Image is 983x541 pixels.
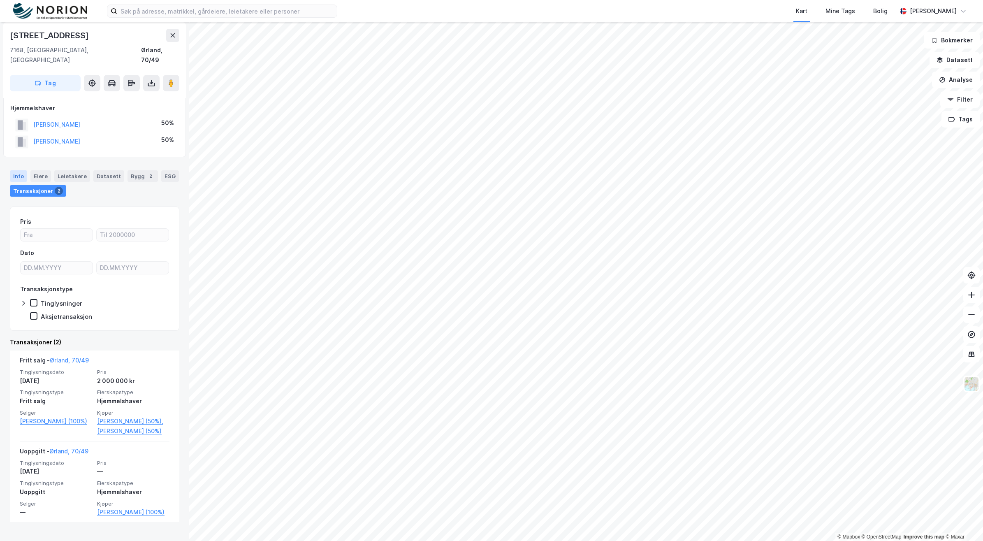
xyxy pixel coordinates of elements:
[924,32,980,49] button: Bokmerker
[20,446,88,460] div: Uoppgitt -
[49,448,88,455] a: Ørland, 70/49
[97,262,169,274] input: DD.MM.YYYY
[20,487,92,497] div: Uoppgitt
[20,389,92,396] span: Tinglysningstype
[10,103,179,113] div: Hjemmelshaver
[97,369,169,376] span: Pris
[13,3,87,20] img: norion-logo.80e7a08dc31c2e691866.png
[97,500,169,507] span: Kjøper
[97,507,169,517] a: [PERSON_NAME] (100%)
[862,534,902,540] a: OpenStreetMap
[20,480,92,487] span: Tinglysningstype
[50,357,89,364] a: Ørland, 70/49
[97,389,169,396] span: Eierskapstype
[97,229,169,241] input: Til 2000000
[54,170,90,182] div: Leietakere
[41,313,92,320] div: Aksjetransaksjon
[146,172,155,180] div: 2
[41,300,82,307] div: Tinglysninger
[97,426,169,436] a: [PERSON_NAME] (50%)
[97,480,169,487] span: Eierskapstype
[93,170,124,182] div: Datasett
[873,6,888,16] div: Bolig
[20,409,92,416] span: Selger
[20,507,92,517] div: —
[97,487,169,497] div: Hjemmelshaver
[940,91,980,108] button: Filter
[20,284,73,294] div: Transaksjonstype
[20,248,34,258] div: Dato
[161,118,174,128] div: 50%
[97,467,169,476] div: —
[837,534,860,540] a: Mapbox
[97,416,169,426] a: [PERSON_NAME] (50%),
[20,369,92,376] span: Tinglysningsdato
[128,170,158,182] div: Bygg
[10,75,81,91] button: Tag
[20,467,92,476] div: [DATE]
[21,262,93,274] input: DD.MM.YYYY
[97,460,169,467] span: Pris
[930,52,980,68] button: Datasett
[55,187,63,195] div: 2
[21,229,93,241] input: Fra
[161,170,179,182] div: ESG
[910,6,957,16] div: [PERSON_NAME]
[20,460,92,467] span: Tinglysningsdato
[942,502,983,541] div: Kontrollprogram for chat
[97,376,169,386] div: 2 000 000 kr
[941,111,980,128] button: Tags
[964,376,979,392] img: Z
[10,45,141,65] div: 7168, [GEOGRAPHIC_DATA], [GEOGRAPHIC_DATA]
[20,416,92,426] a: [PERSON_NAME] (100%)
[97,396,169,406] div: Hjemmelshaver
[10,29,90,42] div: [STREET_ADDRESS]
[141,45,179,65] div: Ørland, 70/49
[10,337,179,347] div: Transaksjoner (2)
[20,396,92,406] div: Fritt salg
[796,6,807,16] div: Kart
[20,355,89,369] div: Fritt salg -
[30,170,51,182] div: Eiere
[10,170,27,182] div: Info
[20,376,92,386] div: [DATE]
[942,502,983,541] iframe: Chat Widget
[161,135,174,145] div: 50%
[20,500,92,507] span: Selger
[97,409,169,416] span: Kjøper
[904,534,944,540] a: Improve this map
[117,5,337,17] input: Søk på adresse, matrikkel, gårdeiere, leietakere eller personer
[825,6,855,16] div: Mine Tags
[10,185,66,197] div: Transaksjoner
[20,217,31,227] div: Pris
[932,72,980,88] button: Analyse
